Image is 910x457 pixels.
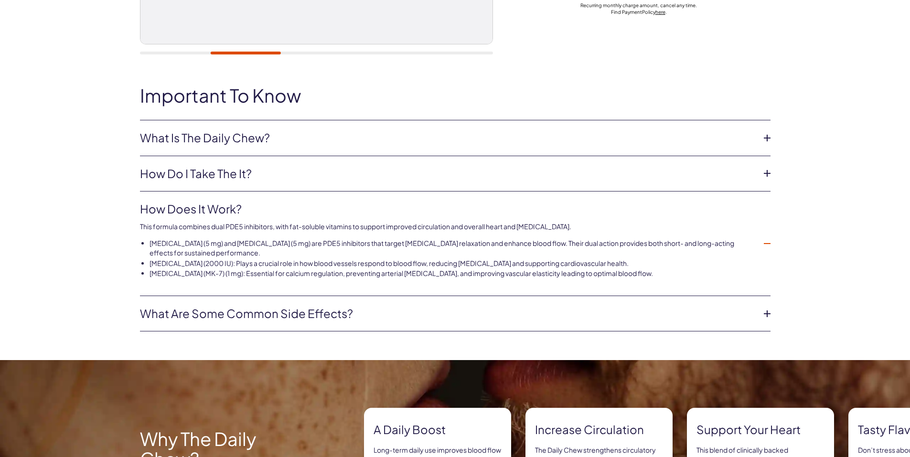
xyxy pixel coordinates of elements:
[140,201,755,217] a: How Does it Work?
[140,166,755,182] a: How do i take the it?
[655,9,665,15] a: here
[150,269,755,278] li: [MEDICAL_DATA] (MK-7) (1 mg): Essential for calcium regulation, preventing arterial [MEDICAL_DATA...
[140,85,771,106] h2: Important To Know
[535,422,663,438] strong: Increase Circulation
[374,422,502,438] strong: A Daily Boost
[611,9,642,15] span: Find Payment
[140,130,755,146] a: What Is The Daily Chew?
[150,239,755,257] li: [MEDICAL_DATA] (5 mg) and [MEDICAL_DATA] (5 mg) are PDE5 inhibitors that target [MEDICAL_DATA] re...
[140,222,755,232] p: This formula combines dual PDE5 inhibitors, with fat-soluble vitamins to support improved circula...
[150,259,755,268] li: [MEDICAL_DATA] (2000 IU): Plays a crucial role in how blood vessels respond to blood flow, reduci...
[507,2,771,15] div: Recurring monthly charge amount , cancel any time. Policy .
[696,422,824,438] strong: Support Your Heart
[140,306,755,322] a: What are some common side effects?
